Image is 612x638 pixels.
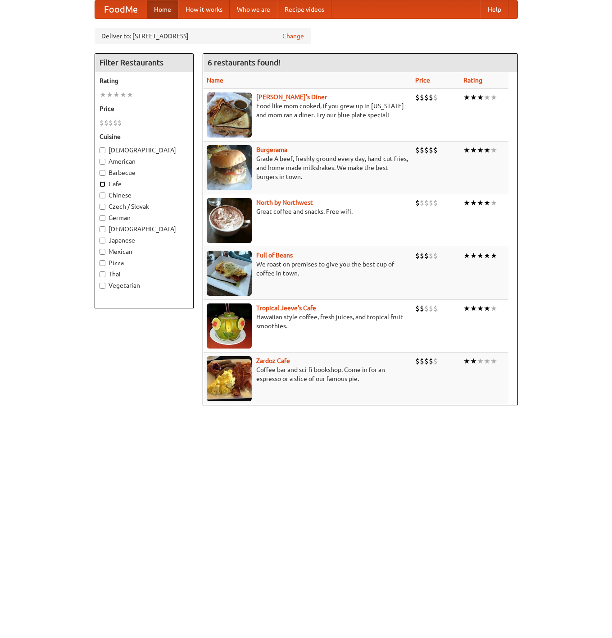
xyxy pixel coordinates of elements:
[433,92,438,102] li: $
[477,198,484,208] li: ★
[463,356,470,366] li: ★
[100,260,105,266] input: Pizza
[100,170,105,176] input: Barbecue
[470,198,477,208] li: ★
[207,251,252,296] img: beans.jpg
[415,356,420,366] li: $
[490,92,497,102] li: ★
[256,199,313,206] a: North by Northwest
[429,303,433,313] li: $
[420,303,424,313] li: $
[118,118,122,128] li: $
[100,118,104,128] li: $
[490,303,497,313] li: ★
[100,226,105,232] input: [DEMOGRAPHIC_DATA]
[463,251,470,261] li: ★
[100,247,189,256] label: Mexican
[100,225,189,234] label: [DEMOGRAPHIC_DATA]
[420,356,424,366] li: $
[415,198,420,208] li: $
[207,207,408,216] p: Great coffee and snacks. Free wifi.
[470,356,477,366] li: ★
[256,146,287,153] a: Burgerama
[415,145,420,155] li: $
[106,90,113,100] li: ★
[424,92,429,102] li: $
[429,251,433,261] li: $
[415,77,430,84] a: Price
[100,249,105,255] input: Mexican
[415,303,420,313] li: $
[433,198,438,208] li: $
[100,193,105,198] input: Chinese
[463,92,470,102] li: ★
[100,168,189,177] label: Barbecue
[208,58,281,67] ng-pluralize: 6 restaurants found!
[463,77,482,84] a: Rating
[100,104,189,113] h5: Price
[490,356,497,366] li: ★
[113,90,120,100] li: ★
[424,251,429,261] li: $
[207,92,252,138] img: sallys.jpg
[490,145,497,155] li: ★
[109,118,113,128] li: $
[100,90,106,100] li: ★
[256,93,327,101] a: [PERSON_NAME]'s Diner
[420,251,424,261] li: $
[207,145,252,190] img: burgerama.jpg
[100,132,189,141] h5: Cuisine
[463,145,470,155] li: ★
[429,198,433,208] li: $
[484,92,490,102] li: ★
[484,303,490,313] li: ★
[178,0,230,18] a: How it works
[100,271,105,277] input: Thai
[100,281,189,290] label: Vegetarian
[429,356,433,366] li: $
[207,77,223,84] a: Name
[470,92,477,102] li: ★
[433,303,438,313] li: $
[100,146,189,155] label: [DEMOGRAPHIC_DATA]
[207,303,252,349] img: jeeves.jpg
[490,251,497,261] li: ★
[100,215,105,221] input: German
[415,251,420,261] li: $
[95,28,311,44] div: Deliver to: [STREET_ADDRESS]
[100,283,105,289] input: Vegetarian
[256,357,290,364] b: Zardoz Cafe
[95,0,147,18] a: FoodMe
[256,304,316,312] a: Tropical Jeeve's Cafe
[477,251,484,261] li: ★
[100,157,189,166] label: American
[100,179,189,188] label: Cafe
[207,365,408,383] p: Coffee bar and sci-fi bookshop. Come in for an espresso or a slice of our famous pie.
[120,90,127,100] li: ★
[100,213,189,222] label: German
[230,0,277,18] a: Who we are
[420,145,424,155] li: $
[100,76,189,85] h5: Rating
[484,145,490,155] li: ★
[424,356,429,366] li: $
[429,145,433,155] li: $
[100,258,189,267] label: Pizza
[127,90,133,100] li: ★
[100,181,105,187] input: Cafe
[463,303,470,313] li: ★
[424,303,429,313] li: $
[207,312,408,330] p: Hawaiian style coffee, fresh juices, and tropical fruit smoothies.
[100,204,105,210] input: Czech / Slovak
[207,260,408,278] p: We roast on premises to give you the best cup of coffee in town.
[433,356,438,366] li: $
[100,270,189,279] label: Thai
[477,92,484,102] li: ★
[207,154,408,181] p: Grade A beef, freshly ground every day, hand-cut fries, and home-made milkshakes. We make the bes...
[433,145,438,155] li: $
[147,0,178,18] a: Home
